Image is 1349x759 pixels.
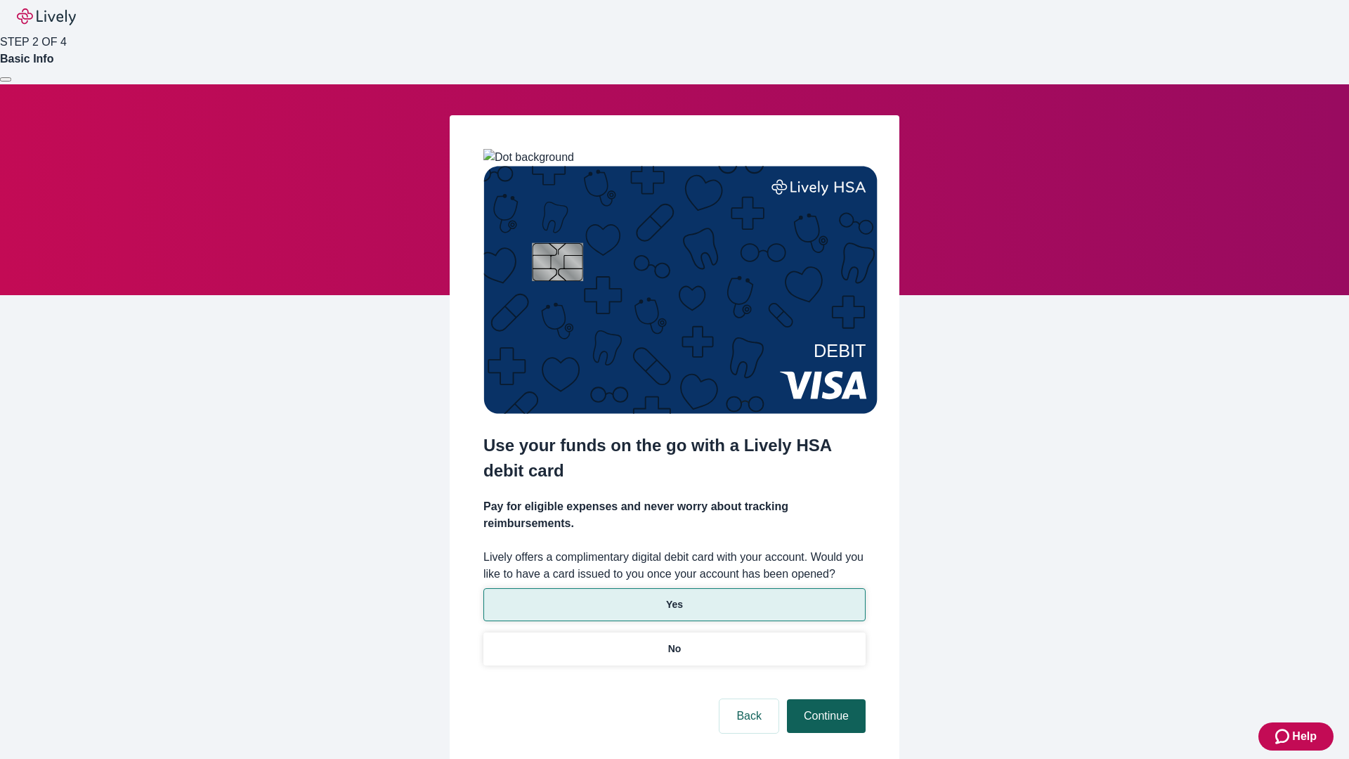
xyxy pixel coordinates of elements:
[17,8,76,25] img: Lively
[1292,728,1317,745] span: Help
[483,588,866,621] button: Yes
[666,597,683,612] p: Yes
[1275,728,1292,745] svg: Zendesk support icon
[483,498,866,532] h4: Pay for eligible expenses and never worry about tracking reimbursements.
[483,632,866,666] button: No
[483,433,866,484] h2: Use your funds on the go with a Lively HSA debit card
[483,549,866,583] label: Lively offers a complimentary digital debit card with your account. Would you like to have a card...
[1258,722,1334,751] button: Zendesk support iconHelp
[787,699,866,733] button: Continue
[483,166,878,414] img: Debit card
[483,149,574,166] img: Dot background
[719,699,778,733] button: Back
[668,642,682,656] p: No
